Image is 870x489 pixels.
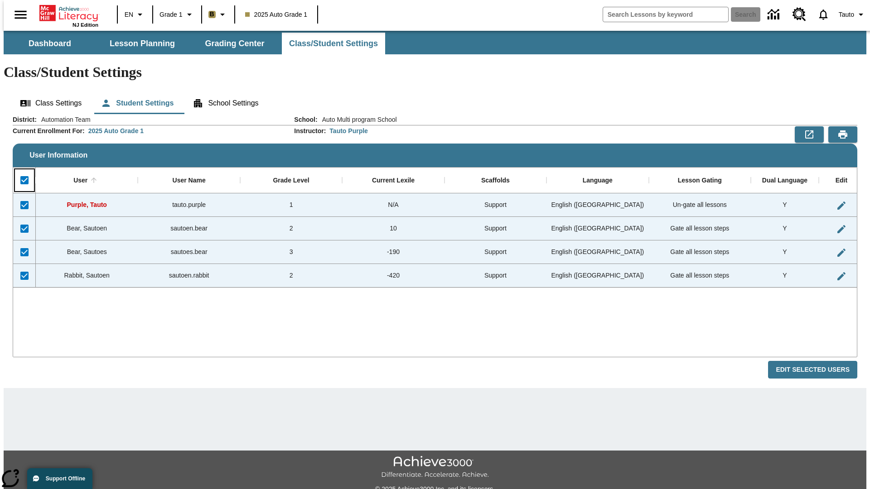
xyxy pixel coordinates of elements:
[751,193,819,217] div: Y
[245,10,308,19] span: 2025 Auto Grade 1
[768,361,857,379] button: Edit Selected Users
[39,3,98,28] div: Home
[762,2,787,27] a: Data Center
[649,217,751,240] div: Gate all lesson steps
[836,177,847,185] div: Edit
[342,193,444,217] div: N/A
[93,92,181,114] button: Student Settings
[294,127,326,135] h2: Instructor :
[546,264,648,288] div: English (US)
[342,240,444,264] div: -190
[4,64,866,81] h1: Class/Student Settings
[5,33,95,54] button: Dashboard
[240,264,342,288] div: 2
[125,10,133,19] span: EN
[342,264,444,288] div: -420
[240,193,342,217] div: 1
[832,267,851,285] button: Edit User
[318,115,397,124] span: Auto Multi program School
[751,217,819,240] div: Y
[156,6,198,23] button: Grade: Grade 1, Select a grade
[342,217,444,240] div: 10
[72,22,98,28] span: NJ Edition
[240,240,342,264] div: 3
[29,151,87,159] span: User Information
[7,1,34,28] button: Open side menu
[445,240,546,264] div: Support
[812,3,835,26] a: Notifications
[121,6,150,23] button: Language: EN, Select a language
[27,468,92,489] button: Support Offline
[787,2,812,27] a: Resource Center, Will open in new tab
[67,201,107,208] span: Purple, Tauto
[39,4,98,22] a: Home
[37,115,91,124] span: Automation Team
[546,217,648,240] div: English (US)
[67,248,107,255] span: Bear, Sautoes
[649,240,751,264] div: Gate all lesson steps
[240,217,342,240] div: 2
[73,177,87,185] div: User
[64,272,110,279] span: Rabbit, Sautoen
[445,217,546,240] div: Support
[795,126,824,143] button: Export to CSV
[381,456,489,479] img: Achieve3000 Differentiate Accelerate Achieve
[678,177,722,185] div: Lesson Gating
[546,240,648,264] div: English (US)
[159,10,183,19] span: Grade 1
[173,177,206,185] div: User Name
[828,126,857,143] button: Print Preview
[185,92,266,114] button: School Settings
[210,9,214,20] span: B
[138,264,240,288] div: sautoen.rabbit
[762,177,807,185] div: Dual Language
[4,31,866,54] div: SubNavbar
[445,193,546,217] div: Support
[189,33,280,54] button: Grading Center
[13,127,85,135] h2: Current Enrollment For :
[13,115,857,379] div: User Information
[751,264,819,288] div: Y
[205,6,232,23] button: Boost Class color is light brown. Change class color
[138,193,240,217] div: tauto.purple
[46,475,85,482] span: Support Offline
[832,220,851,238] button: Edit User
[649,193,751,217] div: Un-gate all lessons
[445,264,546,288] div: Support
[839,10,854,19] span: Tauto
[13,92,857,114] div: Class/Student Settings
[67,225,107,232] span: Bear, Sautoen
[649,264,751,288] div: Gate all lesson steps
[138,217,240,240] div: sautoen.bear
[97,33,188,54] button: Lesson Planning
[88,126,144,135] div: 2025 Auto Grade 1
[138,240,240,264] div: sautoes.bear
[13,92,89,114] button: Class Settings
[372,177,415,185] div: Current Lexile
[273,177,309,185] div: Grade Level
[481,177,510,185] div: Scaffolds
[603,7,728,22] input: search field
[294,116,317,124] h2: School :
[329,126,368,135] div: Tauto Purple
[546,193,648,217] div: English (US)
[583,177,613,185] div: Language
[832,197,851,215] button: Edit User
[13,116,37,124] h2: District :
[835,6,870,23] button: Profile/Settings
[282,33,385,54] button: Class/Student Settings
[832,244,851,262] button: Edit User
[751,240,819,264] div: Y
[4,33,386,54] div: SubNavbar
